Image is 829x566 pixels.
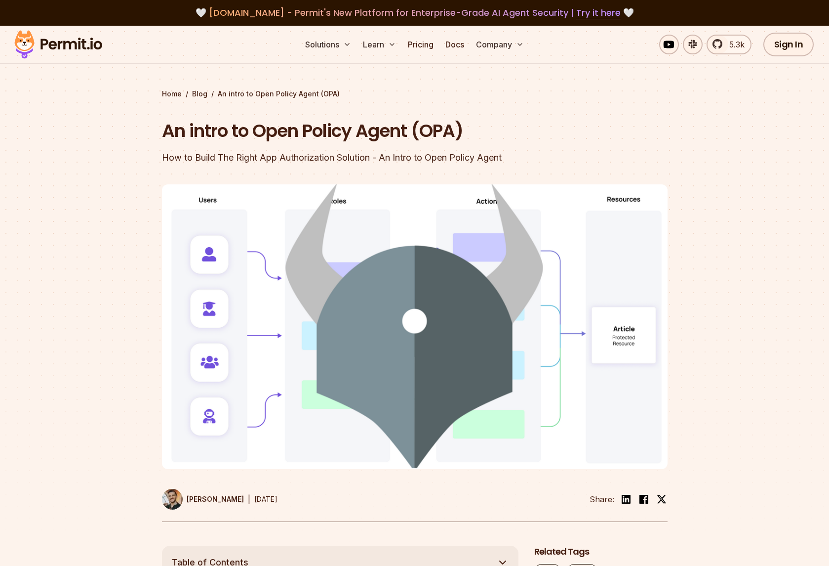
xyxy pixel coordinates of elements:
li: Share: [590,493,614,505]
img: Daniel Bass [162,489,183,510]
button: Solutions [301,35,355,54]
img: facebook [638,493,650,505]
img: linkedin [620,493,632,505]
div: How to Build The Right App Authorization Solution - An Intro to Open Policy Agent [162,151,541,165]
img: Permit logo [10,28,107,61]
p: [PERSON_NAME] [187,494,244,504]
h2: Related Tags [534,546,668,558]
button: Company [472,35,528,54]
span: [DOMAIN_NAME] - Permit's New Platform for Enterprise-Grade AI Agent Security | [209,6,621,19]
a: 5.3k [707,35,751,54]
span: 5.3k [723,39,745,50]
a: [PERSON_NAME] [162,489,244,510]
button: Learn [359,35,400,54]
div: | [248,493,250,505]
div: / / [162,89,668,99]
a: Blog [192,89,207,99]
a: Home [162,89,182,99]
a: Sign In [763,33,814,56]
div: 🤍 🤍 [24,6,805,20]
img: twitter [657,494,667,504]
a: Docs [441,35,468,54]
a: Try it here [576,6,621,19]
h1: An intro to Open Policy Agent (OPA) [162,119,541,143]
a: Pricing [404,35,437,54]
time: [DATE] [254,495,277,503]
img: An intro to Open Policy Agent (OPA) [162,184,668,469]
